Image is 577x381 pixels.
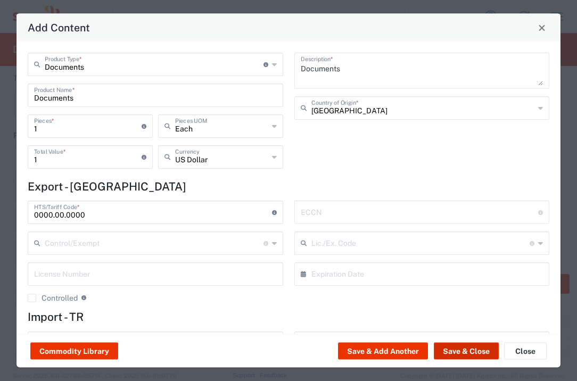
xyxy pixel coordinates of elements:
[434,343,499,360] button: Save & Close
[30,343,118,360] button: Commodity Library
[504,343,547,360] button: Close
[534,20,549,35] button: Close
[28,180,549,193] h4: Export - [GEOGRAPHIC_DATA]
[28,310,549,324] h4: Import - TR
[338,343,428,360] button: Save & Add Another
[28,20,90,35] h4: Add Content
[28,294,78,302] label: Controlled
